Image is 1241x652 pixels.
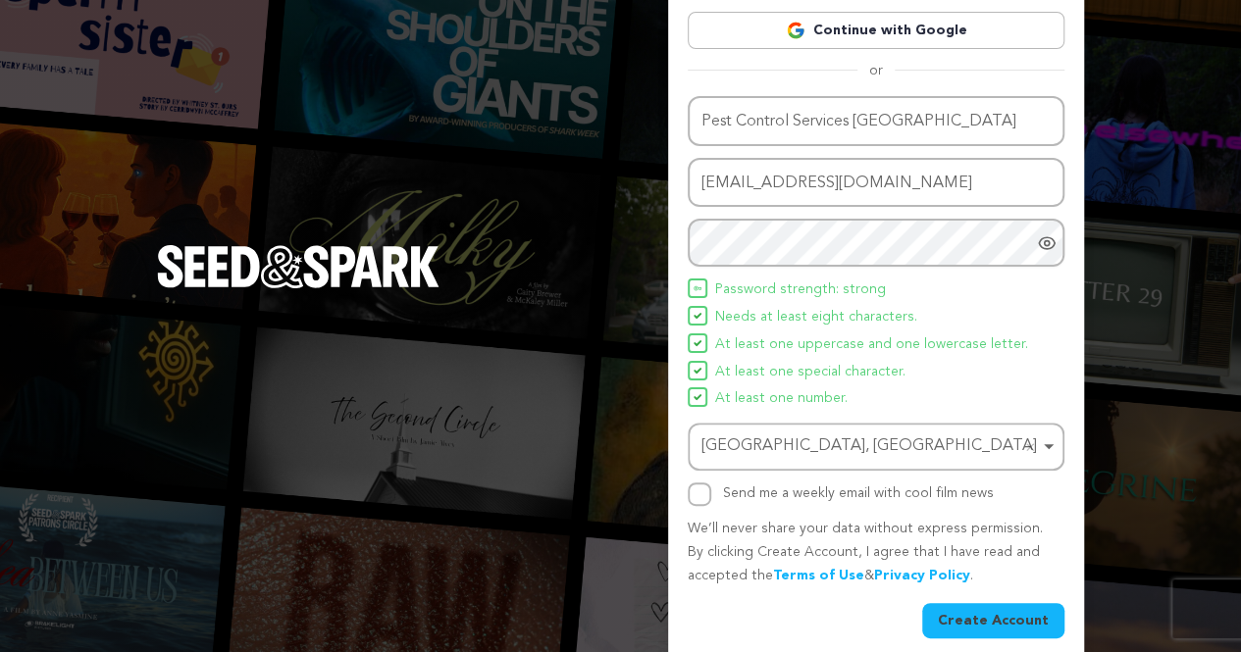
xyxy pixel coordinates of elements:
span: or [857,61,895,80]
input: Email address [688,158,1064,208]
a: Show password as plain text. Warning: this will display your password on the screen. [1037,233,1057,253]
span: Needs at least eight characters. [715,306,917,329]
img: Seed&Spark Icon [694,367,701,375]
label: Send me a weekly email with cool film news [723,486,994,500]
div: [GEOGRAPHIC_DATA], [GEOGRAPHIC_DATA] [701,432,1039,461]
img: Seed&Spark Icon [694,312,701,320]
img: Seed&Spark Icon [694,339,701,347]
span: Password strength: strong [715,278,886,302]
img: Seed&Spark Icon [694,393,701,401]
img: Seed&Spark Logo [157,245,440,288]
a: Privacy Policy [874,569,970,582]
img: Seed&Spark Icon [694,284,701,292]
button: Remove item: 'ChIJMzyom4-QEmsRMMIyFmh9AQU' [1020,437,1040,457]
a: Continue with Google [688,12,1064,49]
button: Create Account [922,603,1064,638]
span: At least one special character. [715,361,905,384]
input: Name [688,96,1064,146]
img: Google logo [786,21,805,40]
p: We’ll never share your data without express permission. By clicking Create Account, I agree that ... [688,518,1064,587]
span: At least one uppercase and one lowercase letter. [715,333,1028,357]
span: At least one number. [715,387,848,411]
a: Terms of Use [773,569,864,582]
a: Seed&Spark Homepage [157,245,440,327]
